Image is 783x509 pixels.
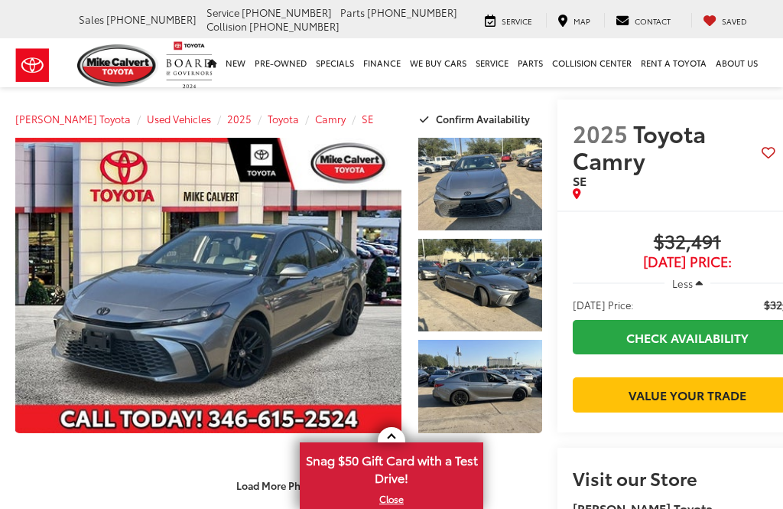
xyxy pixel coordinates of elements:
a: 2025 [227,112,252,126]
span: Toyota Camry [573,116,706,176]
span: Snag $50 Gift Card with a Test Drive! [301,444,482,491]
a: WE BUY CARS [405,38,471,87]
span: Contact [635,15,671,27]
a: Expand Photo 2 [418,239,542,331]
a: My Saved Vehicles [691,13,759,28]
img: 2025 Toyota Camry SE [417,238,544,333]
img: Toyota [4,41,61,90]
a: [PERSON_NAME] Toyota [15,112,131,126]
a: About Us [711,38,762,87]
span: [PHONE_NUMBER] [367,5,457,19]
a: Parts [513,38,547,87]
a: Camry [315,112,346,126]
a: Map [546,13,602,28]
button: Less [664,269,710,297]
span: Sales [79,12,104,26]
a: Toyota [268,112,299,126]
a: Used Vehicles [147,112,211,126]
span: [PHONE_NUMBER] [249,19,340,33]
span: Service [206,5,239,19]
a: Service [473,13,544,28]
a: SE [362,112,374,126]
img: Mike Calvert Toyota [77,44,158,86]
img: 2025 Toyota Camry SE [417,137,544,232]
a: Expand Photo 1 [418,138,542,230]
span: [PHONE_NUMBER] [242,5,332,19]
span: 2025 [573,116,628,149]
span: Confirm Availability [436,112,530,126]
a: Contact [604,13,682,28]
button: Confirm Availability [411,106,542,132]
a: New [221,38,250,87]
span: Service [502,15,532,27]
a: Expand Photo 3 [418,340,542,432]
a: Specials [311,38,359,87]
span: Less [672,276,693,290]
a: Rent a Toyota [636,38,711,87]
span: Parts [340,5,365,19]
img: 2025 Toyota Camry SE [11,138,405,433]
span: Collision [206,19,247,33]
a: Finance [359,38,405,87]
a: Collision Center [547,38,636,87]
a: Pre-Owned [250,38,311,87]
span: [PHONE_NUMBER] [106,12,197,26]
span: Map [573,15,590,27]
span: Saved [722,15,747,27]
button: Load More Photos [226,472,332,499]
span: SE [573,171,586,189]
a: Home [203,38,221,87]
img: 2025 Toyota Camry SE [417,339,544,434]
a: Expand Photo 0 [15,138,401,433]
span: [DATE] Price: [573,297,634,312]
a: Service [471,38,513,87]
